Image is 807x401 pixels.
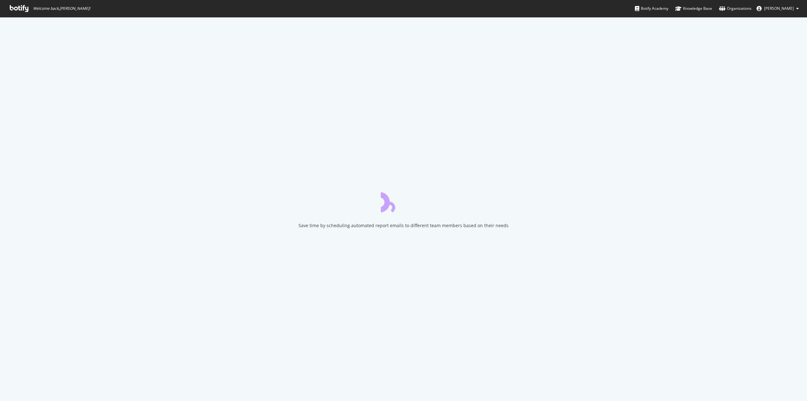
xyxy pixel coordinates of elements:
[764,6,794,11] span: Kiruba Sekaran
[299,222,508,229] div: Save time by scheduling automated report emails to different team members based on their needs
[635,5,668,12] div: Botify Academy
[719,5,752,12] div: Organizations
[752,3,804,14] button: [PERSON_NAME]
[381,190,426,212] div: animation
[675,5,712,12] div: Knowledge Base
[33,6,90,11] span: Welcome back, [PERSON_NAME] !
